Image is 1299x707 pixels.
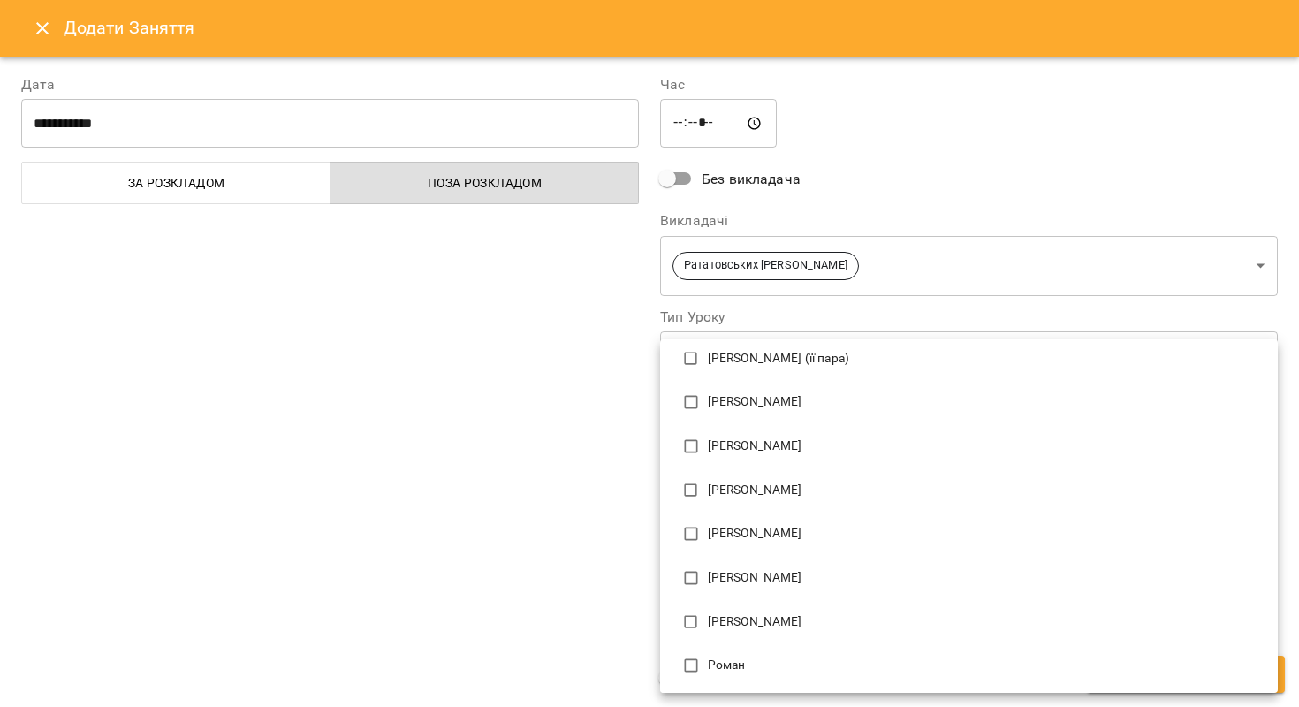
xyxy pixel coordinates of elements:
p: [PERSON_NAME] (її пара) [708,350,1264,368]
p: [PERSON_NAME] [708,525,1264,543]
p: [PERSON_NAME] [708,482,1264,499]
p: [PERSON_NAME] [708,437,1264,455]
p: [PERSON_NAME] [708,613,1264,631]
p: Роман [708,657,1264,674]
p: [PERSON_NAME] [708,569,1264,587]
p: [PERSON_NAME] [708,393,1264,411]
